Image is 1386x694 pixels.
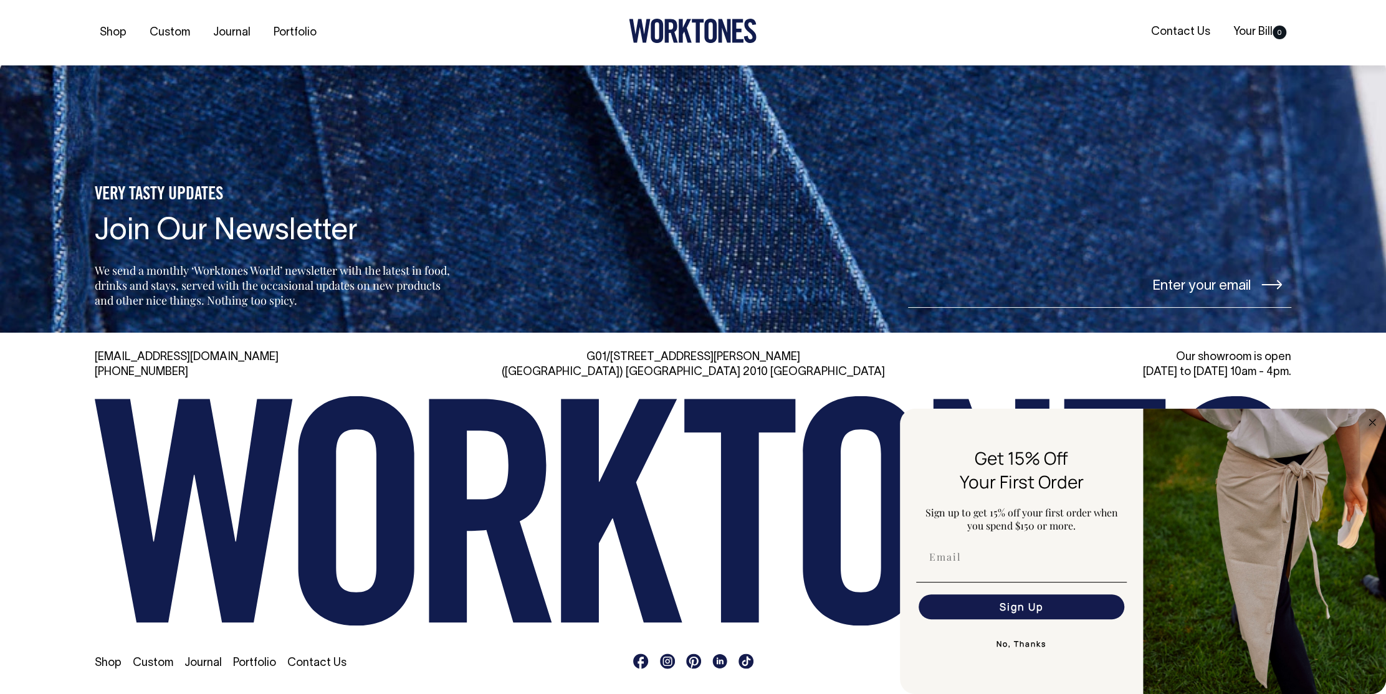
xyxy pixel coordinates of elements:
button: Sign Up [919,594,1124,619]
h4: Join Our Newsletter [95,216,454,249]
a: Custom [145,22,195,43]
a: Contact Us [1146,22,1215,42]
a: Journal [184,658,222,668]
a: Your Bill0 [1228,22,1291,42]
a: [PHONE_NUMBER] [95,367,188,378]
span: Your First Order [960,470,1084,493]
input: Enter your email [908,261,1291,308]
button: Close dialog [1365,415,1380,430]
a: Journal [208,22,256,43]
a: Portfolio [233,658,276,668]
div: G01/[STREET_ADDRESS][PERSON_NAME] ([GEOGRAPHIC_DATA]) [GEOGRAPHIC_DATA] 2010 [GEOGRAPHIC_DATA] [500,350,886,380]
a: Shop [95,658,122,668]
span: Sign up to get 15% off your first order when you spend $150 or more. [925,506,1118,532]
button: No, Thanks [916,632,1127,657]
img: 5e34ad8f-4f05-4173-92a8-ea475ee49ac9.jpeg [1143,409,1386,694]
span: 0 [1273,26,1286,39]
img: underline [916,582,1127,582]
p: We send a monthly ‘Worktones World’ newsletter with the latest in food, drinks and stays, served ... [95,263,454,308]
input: Email [919,544,1124,569]
div: FLYOUT Form [900,409,1386,694]
span: Get 15% Off [975,446,1068,470]
h5: VERY TASTY UPDATES [95,184,454,206]
a: Contact Us [287,658,346,668]
div: Our showroom is open [DATE] to [DATE] 10am - 4pm. [905,350,1291,380]
a: Custom [133,658,173,668]
a: Portfolio [269,22,322,43]
a: Shop [95,22,131,43]
a: [EMAIL_ADDRESS][DOMAIN_NAME] [95,352,279,363]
